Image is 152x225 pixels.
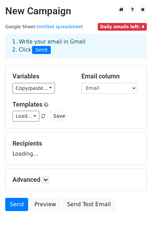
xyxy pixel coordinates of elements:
a: Send [5,198,28,211]
span: Daily emails left: 4 [98,23,147,31]
h5: Email column [81,72,140,80]
a: Preview [30,198,61,211]
div: 1. Write your email in Gmail 2. Click [7,38,145,54]
h5: Recipients [13,140,139,147]
a: Daily emails left: 4 [98,24,147,29]
div: Loading... [13,140,139,158]
span: Send [32,46,51,54]
h5: Advanced [13,176,139,184]
button: Save [50,111,68,122]
a: Copy/paste... [13,83,55,94]
a: Send Test Email [62,198,115,211]
h2: New Campaign [5,5,147,17]
small: Google Sheet: [5,24,83,29]
a: Untitled spreadsheet [37,24,83,29]
a: Load... [13,111,39,122]
h5: Variables [13,72,71,80]
a: Templates [13,101,42,108]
